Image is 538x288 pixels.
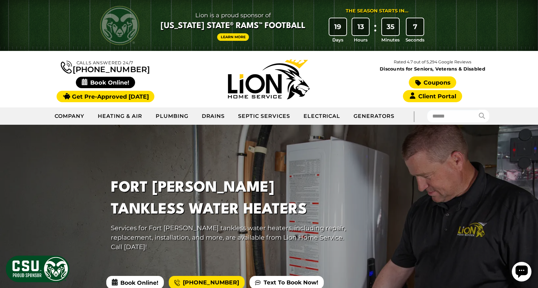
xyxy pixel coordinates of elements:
span: Days [332,37,343,43]
span: Book Online! [76,77,135,88]
div: 7 [407,18,424,35]
a: Septic Services [232,108,297,124]
span: Seconds [406,37,425,43]
img: Lion Home Service [228,59,310,99]
span: Lion is a proud sponsor of [161,10,305,21]
a: Get Pre-Approved [DATE] [57,91,154,102]
div: The Season Starts in... [346,8,408,15]
span: [US_STATE] State® Rams™ Football [161,21,305,32]
p: Rated 4.7 out of 5,294 Google Reviews [351,58,514,66]
a: Electrical [297,108,347,124]
div: | [401,107,427,125]
div: : [372,18,378,43]
h1: Fort [PERSON_NAME] Tankless Water Heaters [111,177,349,221]
span: Hours [354,37,368,43]
div: 13 [352,18,369,35]
a: Company [48,108,92,124]
img: CSU Rams logo [100,6,139,45]
span: Discounts for Seniors, Veterans & Disabled [352,67,513,71]
div: 35 [382,18,399,35]
a: [PHONE_NUMBER] [61,59,150,73]
div: Open chat widget [3,3,22,22]
a: Learn More [217,33,249,41]
a: Drains [195,108,232,124]
a: Plumbing [149,108,195,124]
a: Coupons [409,76,456,88]
a: Client Portal [403,90,462,102]
img: CSU Sponsor Badge [5,255,70,283]
a: Generators [347,108,401,124]
span: Minutes [381,37,400,43]
div: 19 [329,18,346,35]
a: Heating & Air [91,108,149,124]
p: Services for Fort [PERSON_NAME] tankless water heaters, including repair, replacement, installati... [111,223,349,251]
